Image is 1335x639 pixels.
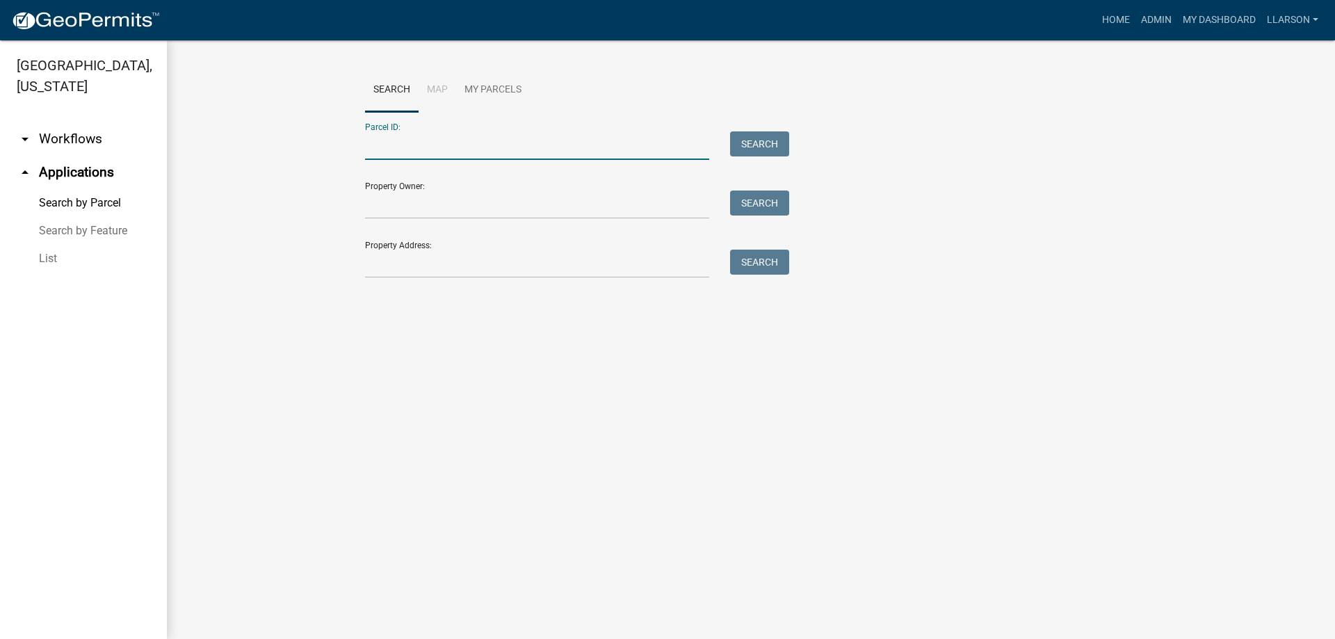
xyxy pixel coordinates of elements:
i: arrow_drop_up [17,164,33,181]
a: llarson [1261,7,1324,33]
i: arrow_drop_down [17,131,33,147]
a: My Parcels [456,68,530,113]
button: Search [730,191,789,216]
a: My Dashboard [1177,7,1261,33]
button: Search [730,250,789,275]
a: Admin [1135,7,1177,33]
a: Search [365,68,419,113]
a: Home [1097,7,1135,33]
button: Search [730,131,789,156]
